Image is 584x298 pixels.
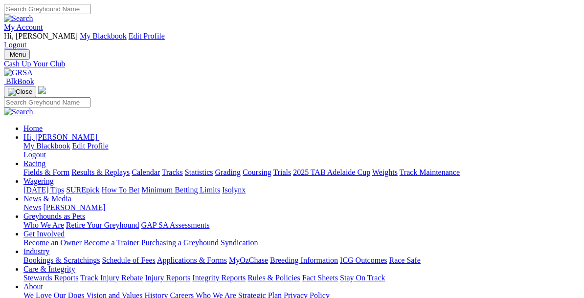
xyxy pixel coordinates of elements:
a: GAP SA Assessments [141,221,210,229]
button: Toggle navigation [4,86,36,97]
a: News [23,203,41,212]
a: Fact Sheets [302,274,338,282]
a: BlkBook [4,77,34,85]
a: My Blackbook [80,32,127,40]
a: My Account [4,23,43,31]
a: Become an Owner [23,238,82,247]
a: Breeding Information [270,256,338,264]
a: News & Media [23,194,71,203]
a: Purchasing a Greyhound [141,238,219,247]
a: Minimum Betting Limits [141,186,220,194]
a: Trials [273,168,291,176]
a: Care & Integrity [23,265,75,273]
span: Menu [10,51,26,58]
a: Edit Profile [72,142,109,150]
a: Integrity Reports [192,274,246,282]
a: How To Bet [102,186,140,194]
input: Search [4,4,90,14]
a: Coursing [243,168,271,176]
a: Get Involved [23,230,65,238]
a: Race Safe [389,256,420,264]
a: [PERSON_NAME] [43,203,105,212]
a: 2025 TAB Adelaide Cup [293,168,370,176]
a: Logout [23,150,46,159]
a: Cash Up Your Club [4,60,580,68]
a: ICG Outcomes [340,256,387,264]
a: Track Injury Rebate [80,274,143,282]
span: Hi, [PERSON_NAME] [4,32,78,40]
a: Retire Your Greyhound [66,221,139,229]
a: Injury Reports [145,274,190,282]
span: BlkBook [6,77,34,85]
a: Tracks [162,168,183,176]
div: Hi, [PERSON_NAME] [23,142,580,159]
a: Become a Trainer [84,238,139,247]
img: Close [8,88,32,96]
a: Stewards Reports [23,274,78,282]
a: Who We Are [23,221,64,229]
img: logo-grsa-white.png [38,86,46,94]
a: Isolynx [222,186,246,194]
a: Syndication [221,238,258,247]
a: Industry [23,247,49,255]
div: Care & Integrity [23,274,580,282]
a: Applications & Forms [157,256,227,264]
img: Search [4,107,33,116]
a: About [23,282,43,291]
div: Industry [23,256,580,265]
div: Greyhounds as Pets [23,221,580,230]
a: Hi, [PERSON_NAME] [23,133,99,141]
div: News & Media [23,203,580,212]
div: Racing [23,168,580,177]
a: Calendar [132,168,160,176]
a: Stay On Track [340,274,385,282]
img: GRSA [4,68,33,77]
a: [DATE] Tips [23,186,64,194]
a: Fields & Form [23,168,69,176]
a: Track Maintenance [400,168,460,176]
a: SUREpick [66,186,99,194]
a: My Blackbook [23,142,70,150]
a: Logout [4,41,26,49]
a: Wagering [23,177,54,185]
a: MyOzChase [229,256,268,264]
a: Rules & Policies [247,274,300,282]
input: Search [4,97,90,107]
div: Get Involved [23,238,580,247]
button: Toggle navigation [4,49,30,60]
span: Hi, [PERSON_NAME] [23,133,97,141]
a: Home [23,124,43,132]
a: Grading [215,168,241,176]
div: Wagering [23,186,580,194]
a: Results & Replays [71,168,130,176]
a: Schedule of Fees [102,256,155,264]
a: Statistics [185,168,213,176]
img: Search [4,14,33,23]
div: My Account [4,32,580,49]
a: Greyhounds as Pets [23,212,85,220]
a: Edit Profile [129,32,165,40]
a: Bookings & Scratchings [23,256,100,264]
a: Racing [23,159,45,168]
a: Weights [372,168,398,176]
